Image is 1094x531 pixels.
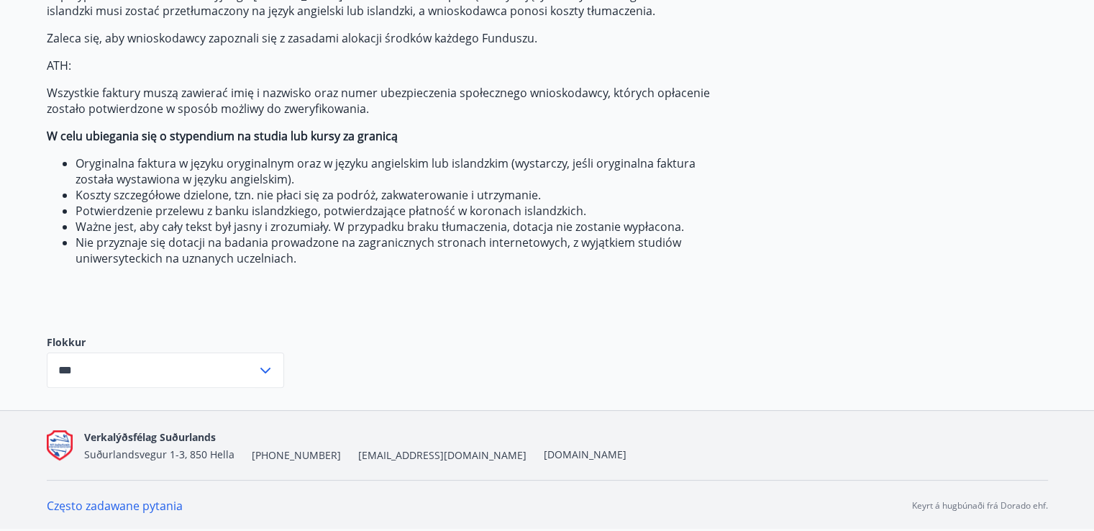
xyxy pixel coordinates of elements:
font: Potwierdzenie przelewu z banku islandzkiego, potwierdzające płatność w koronach islandzkich. [76,203,586,219]
font: ATH: [47,58,71,73]
a: Często zadawane pytania [47,498,183,514]
font: [EMAIL_ADDRESS][DOMAIN_NAME] [358,448,527,462]
font: Verkalýðsfélag Suðurlands [84,430,216,444]
font: Keyrt á hugbúnaði frá Dorado ehf. [912,499,1048,512]
font: [PHONE_NUMBER] [252,448,341,462]
font: Wszystkie faktury muszą zawierać imię i nazwisko oraz numer ubezpieczenia społecznego wnioskodawc... [47,85,710,117]
font: Suðurlandsvegur 1-3, 850 Hella [84,448,234,461]
font: Ważne jest, aby cały tekst był jasny i zrozumiały. W przypadku braku tłumaczenia, dotacja nie zos... [76,219,684,235]
img: Q9do5ZaFAFhn9lajViqaa6OIrJ2A2A46lF7VsacK.png [47,430,73,461]
font: W celu ubiegania się o stypendium na studia lub kursy za granicą [47,128,398,144]
font: Nie przyznaje się dotacji na badania prowadzone na zagranicznych stronach internetowych, z wyjątk... [76,235,681,266]
font: Zaleca się, aby wnioskodawcy zapoznali się z zasadami alokacji środków każdego Funduszu. [47,30,537,46]
a: [DOMAIN_NAME] [544,448,626,461]
font: Koszty szczegółowe dzielone, tzn. nie płaci się za podróż, zakwaterowanie i utrzymanie. [76,187,541,203]
font: Flokkur [47,335,86,349]
font: Oryginalna faktura w języku oryginalnym oraz w języku angielskim lub islandzkim (wystarczy, jeśli... [76,155,696,187]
